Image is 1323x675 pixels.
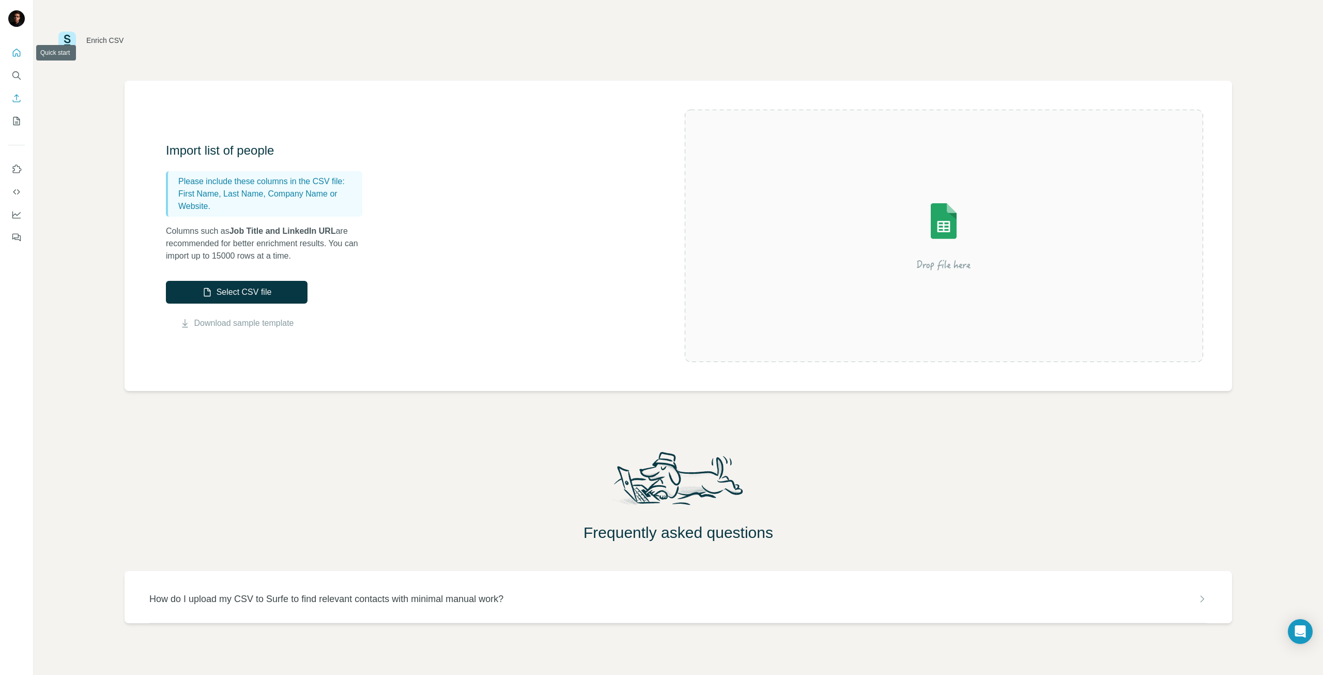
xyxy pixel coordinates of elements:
a: Download sample template [194,317,294,329]
p: Columns such as are recommended for better enrichment results. You can import up to 15000 rows at... [166,225,373,262]
button: Select CSV file [166,281,307,304]
h2: Frequently asked questions [34,523,1323,542]
div: Open Intercom Messenger [1288,619,1313,644]
button: My lists [8,112,25,130]
img: Surfe Illustration - Drop file here or select below [851,174,1037,298]
button: Dashboard [8,205,25,224]
span: Job Title and LinkedIn URL [229,227,336,235]
button: Download sample template [166,317,307,329]
h3: Import list of people [166,142,373,159]
div: Enrich CSV [86,35,124,46]
p: How do I upload my CSV to Surfe to find relevant contacts with minimal manual work? [149,592,503,606]
img: Surfe Mascot Illustration [604,449,753,515]
button: Use Surfe API [8,183,25,201]
button: Use Surfe on LinkedIn [8,160,25,178]
img: Surfe Logo [58,32,76,49]
p: Please include these columns in the CSV file: [178,175,358,188]
button: Feedback [8,228,25,247]
button: Search [8,66,25,85]
img: Avatar [8,10,25,27]
button: Quick start [8,43,25,62]
p: First Name, Last Name, Company Name or Website. [178,188,358,213]
button: Enrich CSV [8,89,25,108]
